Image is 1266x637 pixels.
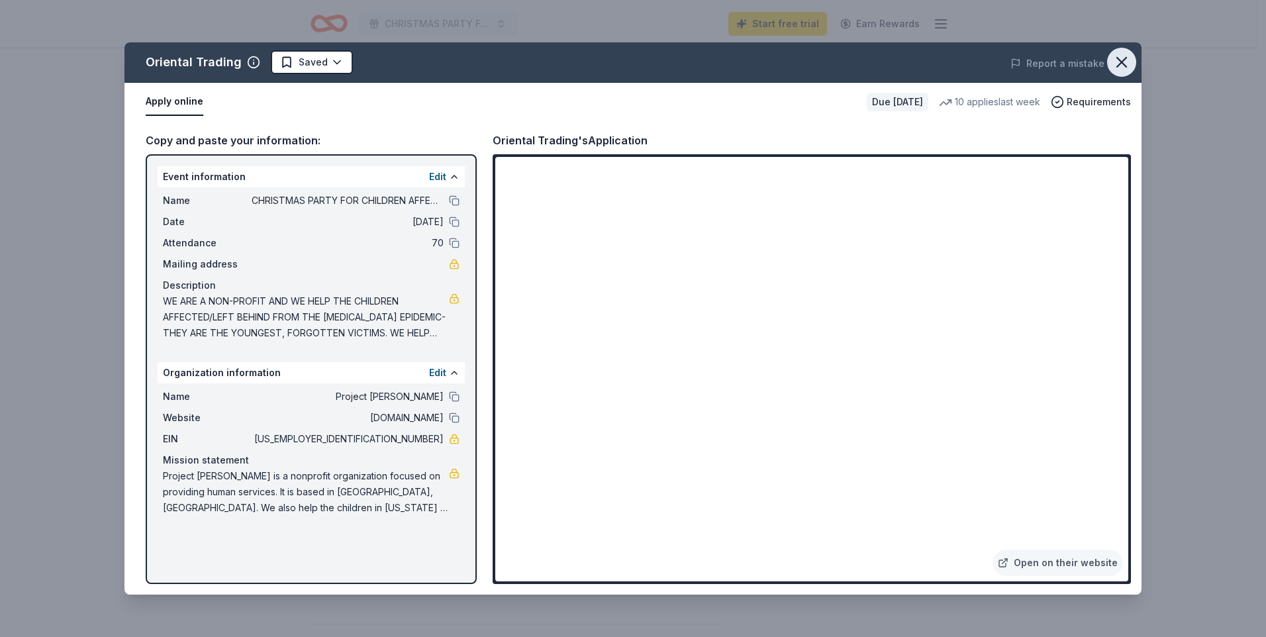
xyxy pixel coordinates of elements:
[163,235,252,251] span: Attendance
[163,431,252,447] span: EIN
[1067,94,1131,110] span: Requirements
[158,166,465,187] div: Event information
[939,94,1040,110] div: 10 applies last week
[146,52,242,73] div: Oriental Trading
[271,50,353,74] button: Saved
[429,365,446,381] button: Edit
[163,193,252,209] span: Name
[252,410,444,426] span: [DOMAIN_NAME]
[429,169,446,185] button: Edit
[1010,56,1104,72] button: Report a mistake
[163,256,252,272] span: Mailing address
[163,293,449,341] span: WE ARE A NON-PROFIT AND WE HELP THE CHILDREN AFFECTED/LEFT BEHIND FROM THE [MEDICAL_DATA] EPIDEMI...
[1051,94,1131,110] button: Requirements
[163,410,252,426] span: Website
[867,93,928,111] div: Due [DATE]
[158,362,465,383] div: Organization information
[163,277,460,293] div: Description
[146,132,477,149] div: Copy and paste your information:
[993,550,1123,576] a: Open on their website
[252,214,444,230] span: [DATE]
[252,389,444,405] span: Project [PERSON_NAME]
[252,193,444,209] span: CHRISTMAS PARTY FOR CHILDREN AFFECTED BY THE [MEDICAL_DATA] EPIDEMIC
[299,54,328,70] span: Saved
[252,235,444,251] span: 70
[163,214,252,230] span: Date
[146,88,203,116] button: Apply online
[163,452,460,468] div: Mission statement
[252,431,444,447] span: [US_EMPLOYER_IDENTIFICATION_NUMBER]
[163,468,449,516] span: Project [PERSON_NAME] is a nonprofit organization focused on providing human services. It is base...
[493,132,648,149] div: Oriental Trading's Application
[163,389,252,405] span: Name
